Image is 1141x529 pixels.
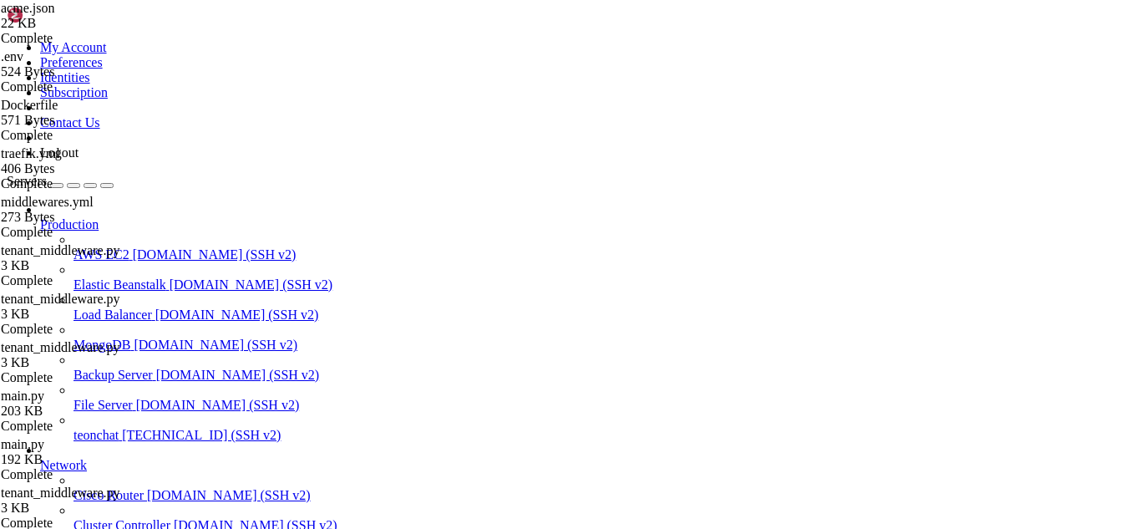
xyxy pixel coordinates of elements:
div: Complete [1,31,155,46]
div: Complete [1,79,155,94]
span: main.py [1,389,44,403]
div: Complete [1,273,155,288]
span: tenant_middleware.py [1,486,155,516]
span: tenant_middleware.py [1,486,120,500]
div: Complete [1,128,155,143]
div: 3 KB [1,307,155,322]
div: Complete [1,225,155,240]
span: main.py [1,437,44,451]
span: .env [1,49,155,79]
span: tenant_middleware.py [1,292,155,322]
div: 203 KB [1,404,155,419]
span: middlewares.yml [1,195,94,209]
span: .env [1,49,23,64]
div: Complete [1,467,155,482]
div: 524 Bytes [1,64,155,79]
span: acme.json [1,1,155,31]
span: middlewares.yml [1,195,155,225]
span: tenant_middleware.py [1,340,120,354]
span: traefik.yml [1,146,60,160]
span: tenant_middleware.py [1,243,155,273]
span: Dockerfile [1,98,155,128]
div: Complete [1,322,155,337]
span: traefik.yml [1,146,155,176]
div: Complete [1,419,155,434]
div: 3 KB [1,355,155,370]
span: tenant_middleware.py [1,243,120,257]
div: 273 Bytes [1,210,155,225]
div: 3 KB [1,501,155,516]
span: tenant_middleware.py [1,292,120,306]
span: main.py [1,437,155,467]
span: Dockerfile [1,98,58,112]
div: 192 KB [1,452,155,467]
span: tenant_middleware.py [1,340,155,370]
div: Complete [1,370,155,385]
div: 22 KB [1,16,155,31]
div: 406 Bytes [1,161,155,176]
div: 571 Bytes [1,113,155,128]
span: main.py [1,389,155,419]
span: acme.json [1,1,54,15]
div: 3 KB [1,258,155,273]
div: Complete [1,176,155,191]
